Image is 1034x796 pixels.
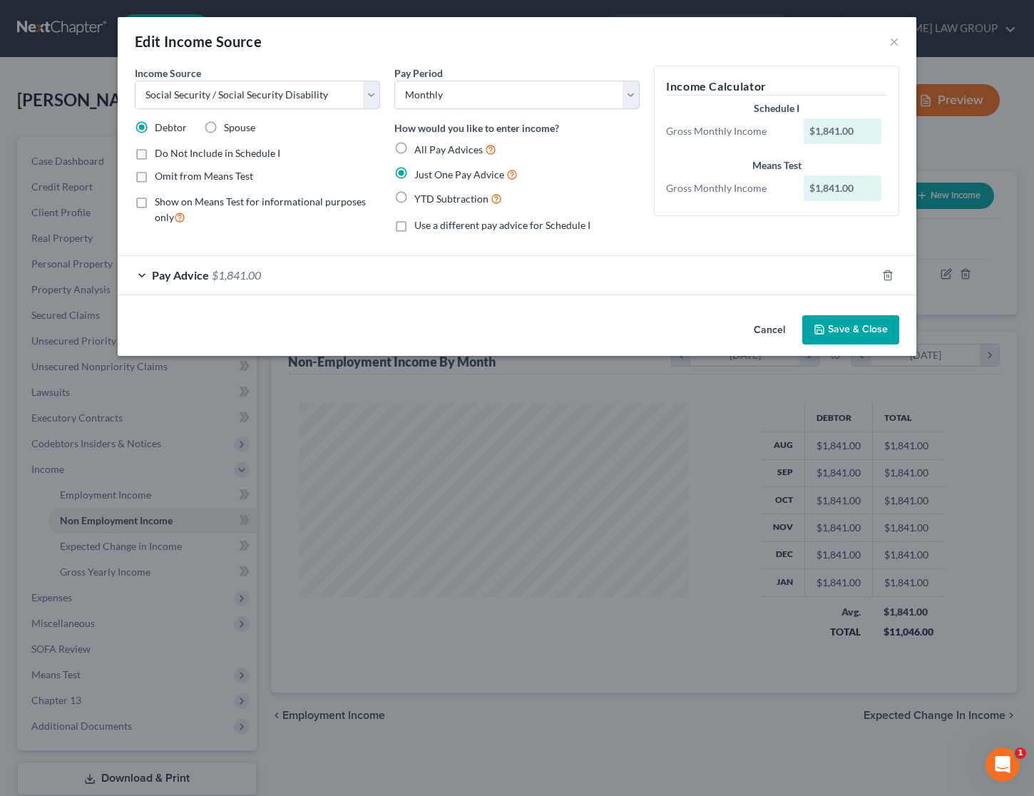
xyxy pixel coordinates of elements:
span: Just One Pay Advice [414,168,504,180]
div: Gross Monthly Income [659,181,797,195]
div: $1,841.00 [804,118,882,144]
button: Cancel [742,317,797,345]
span: Pay Advice [152,268,209,282]
span: 1 [1015,747,1026,759]
label: Pay Period [394,66,443,81]
div: Means Test [666,158,887,173]
div: $1,841.00 [804,175,882,201]
span: YTD Subtraction [414,193,488,205]
span: Income Source [135,67,201,79]
div: Schedule I [666,101,887,116]
button: × [889,33,899,50]
span: Spouse [224,121,255,133]
div: Gross Monthly Income [659,124,797,138]
button: Save & Close [802,315,899,345]
h5: Income Calculator [666,78,887,96]
div: Edit Income Source [135,31,262,51]
span: Use a different pay advice for Schedule I [414,219,590,231]
span: Do Not Include in Schedule I [155,147,280,159]
iframe: Intercom live chat [986,747,1020,782]
span: Debtor [155,121,187,133]
span: All Pay Advices [414,143,483,155]
span: $1,841.00 [212,268,261,282]
label: How would you like to enter income? [394,121,559,136]
span: Show on Means Test for informational purposes only [155,195,366,223]
span: Omit from Means Test [155,170,253,182]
